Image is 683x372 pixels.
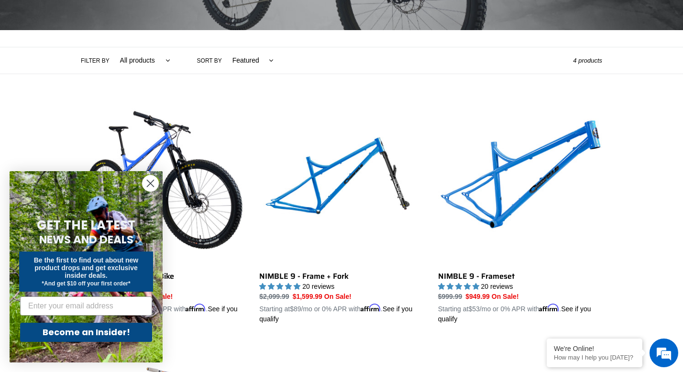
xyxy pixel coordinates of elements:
[197,56,222,65] label: Sort by
[37,217,135,234] span: GET THE LATEST
[39,232,133,247] span: NEWS AND DEALS
[42,280,130,287] span: *And get $10 off your first order*
[81,56,110,65] label: Filter by
[554,354,635,361] p: How may I help you today?
[573,57,602,64] span: 4 products
[554,345,635,352] div: We're Online!
[20,323,152,342] button: Become an Insider!
[20,296,152,316] input: Enter your email address
[34,256,139,279] span: Be the first to find out about new product drops and get exclusive insider deals.
[142,175,159,192] button: Close dialog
